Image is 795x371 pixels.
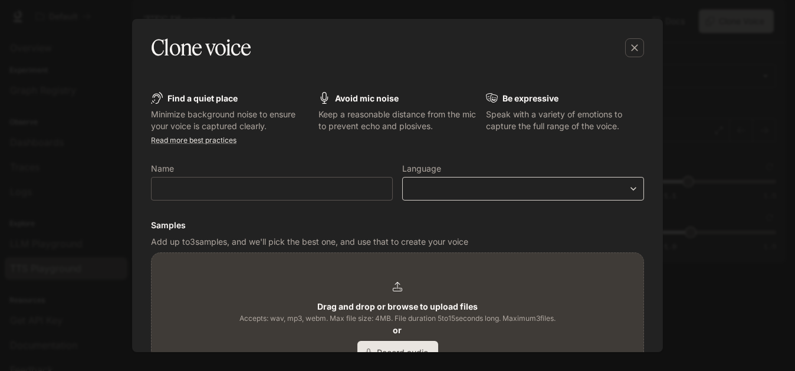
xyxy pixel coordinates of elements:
b: or [393,325,402,335]
button: Record audio [357,341,438,365]
span: Accepts: wav, mp3, webm. Max file size: 4MB. File duration 5 to 15 seconds long. Maximum 3 files. [239,313,556,324]
b: Be expressive [502,93,559,103]
p: Add up to 3 samples, and we'll pick the best one, and use that to create your voice [151,236,644,248]
b: Avoid mic noise [335,93,399,103]
div: ​ [403,183,643,195]
h5: Clone voice [151,33,251,63]
p: Minimize background noise to ensure your voice is captured clearly. [151,109,309,132]
b: Find a quiet place [167,93,238,103]
b: Drag and drop or browse to upload files [317,301,478,311]
p: Speak with a variety of emotions to capture the full range of the voice. [486,109,644,132]
p: Keep a reasonable distance from the mic to prevent echo and plosives. [318,109,477,132]
p: Name [151,165,174,173]
h6: Samples [151,219,644,231]
a: Read more best practices [151,136,236,145]
p: Language [402,165,441,173]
